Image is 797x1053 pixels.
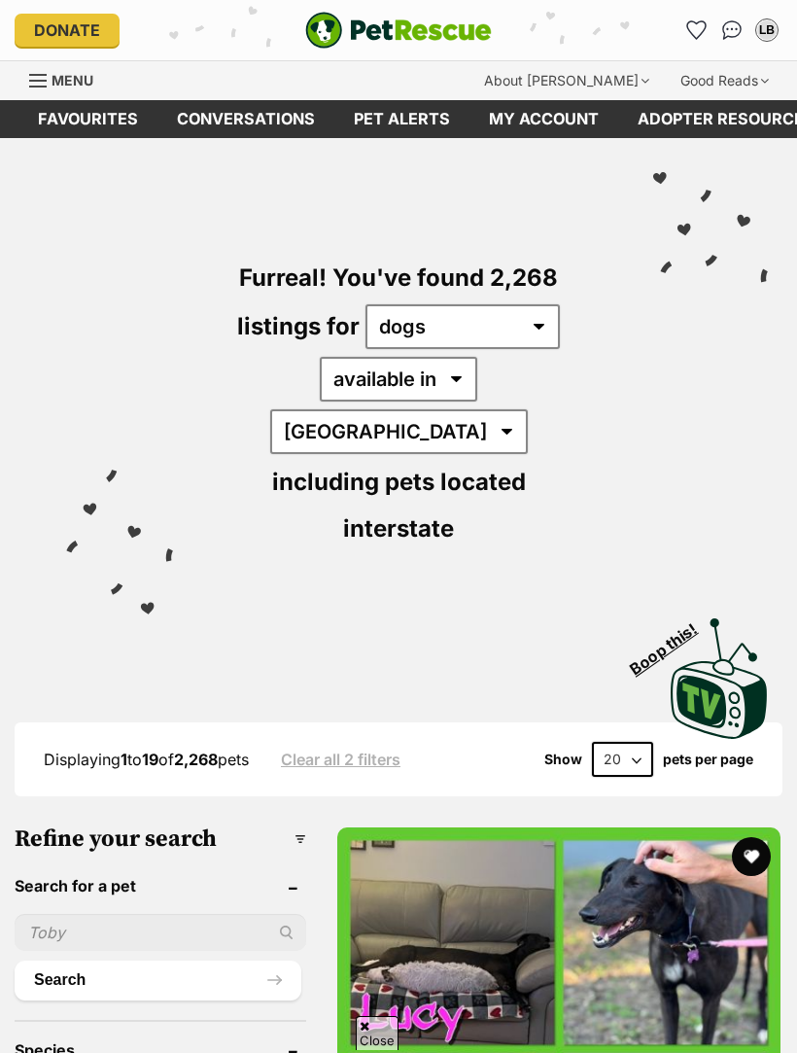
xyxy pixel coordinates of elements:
[15,961,301,1000] button: Search
[29,61,107,96] a: Menu
[671,601,768,743] a: Boop this!
[470,61,663,100] div: About [PERSON_NAME]
[157,100,334,138] a: conversations
[356,1016,398,1050] span: Close
[142,750,158,769] strong: 19
[681,15,712,46] a: Favourites
[469,100,618,138] a: My account
[544,752,582,767] span: Show
[15,825,306,853] h3: Refine your search
[237,263,558,340] span: Furreal! You've found 2,268 listings for
[15,877,306,895] header: Search for a pet
[52,72,93,88] span: Menu
[18,100,157,138] a: Favourites
[757,20,777,40] div: LB
[305,12,492,49] img: logo-e224e6f780fb5917bec1dbf3a21bbac754714ae5b6737aabdf751b685950b380.svg
[732,837,771,876] button: favourite
[174,750,218,769] strong: 2,268
[751,15,782,46] button: My account
[681,15,782,46] ul: Account quick links
[121,750,127,769] strong: 1
[15,14,120,47] a: Donate
[272,468,526,543] span: including pets located interstate
[716,15,747,46] a: Conversations
[281,751,400,768] a: Clear all 2 filters
[671,618,768,739] img: PetRescue TV logo
[305,12,492,49] a: PetRescue
[627,608,716,678] span: Boop this!
[15,914,306,951] input: Toby
[663,752,753,767] label: pets per page
[667,61,782,100] div: Good Reads
[334,100,469,138] a: Pet alerts
[44,750,249,769] span: Displaying to of pets
[722,20,743,40] img: chat-41dd97257d64d25036548639549fe6c8038ab92f7586957e7f3b1b290dea8141.svg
